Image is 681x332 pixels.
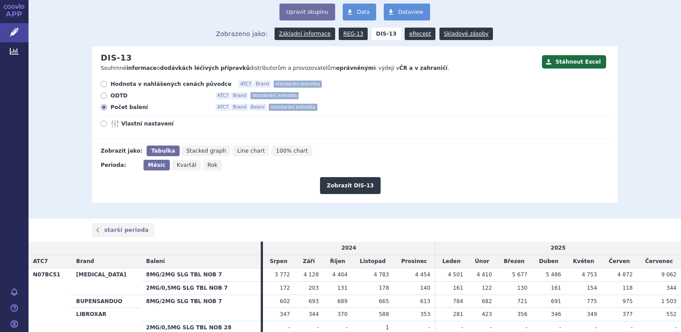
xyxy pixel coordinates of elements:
[288,324,290,331] span: -
[216,28,268,40] span: Zobrazeno jako:
[33,258,48,264] span: ATC7
[675,324,677,331] span: -
[127,65,157,71] strong: informace
[435,255,468,268] td: Leden
[186,148,226,154] span: Stacked graph
[176,162,196,168] span: Kvartál
[379,311,389,317] span: 588
[101,160,139,170] div: Perioda:
[551,285,561,291] span: 161
[332,271,348,278] span: 4 404
[386,324,389,331] span: 1
[320,177,380,194] button: Zobrazit DIS-13
[337,298,348,304] span: 689
[72,268,142,295] th: [MEDICAL_DATA]
[237,148,265,154] span: Line chart
[542,55,606,69] button: Stáhnout Excel
[142,281,261,295] th: 2MG/0,5MG SLG TBL NOB 7
[231,104,248,111] span: Brand
[111,81,231,88] span: Hodnota v nahlášených cenách původce
[384,4,430,20] a: Dataview
[602,255,637,268] td: Červen
[415,271,430,278] span: 4 454
[76,258,94,264] span: Brand
[308,285,319,291] span: 203
[337,285,348,291] span: 131
[372,28,401,40] strong: DIS-13
[582,271,597,278] span: 4 753
[280,311,290,317] span: 347
[461,324,463,331] span: -
[269,104,317,111] span: standardní jednotka
[231,92,248,99] span: Brand
[551,298,561,304] span: 691
[623,311,633,317] span: 377
[275,271,290,278] span: 3 772
[280,298,290,304] span: 602
[323,255,352,268] td: Říjen
[72,295,142,308] th: BUPENSANDUO
[420,298,431,304] span: 613
[101,53,132,63] h2: DIS-13
[373,271,389,278] span: 4 783
[420,311,431,317] span: 353
[546,271,561,278] span: 5 486
[101,65,537,72] p: Souhrnné o distributorům a provozovatelům k výdeji v .
[339,28,368,40] a: REG-13
[308,311,319,317] span: 344
[276,148,308,154] span: 100% chart
[151,148,175,154] span: Tabulka
[477,271,492,278] span: 4 410
[160,65,250,71] strong: dodávkách léčivých přípravků
[468,255,496,268] td: Únor
[428,324,430,331] span: -
[263,255,295,268] td: Srpen
[666,285,677,291] span: 344
[661,298,677,304] span: 1 503
[308,298,319,304] span: 693
[517,285,527,291] span: 130
[435,242,681,255] td: 2025
[208,162,218,168] span: Rok
[337,311,348,317] span: 370
[346,324,348,331] span: -
[482,311,492,317] span: 423
[532,255,566,268] td: Duben
[517,311,527,317] span: 356
[666,311,677,317] span: 552
[587,298,597,304] span: 775
[254,81,271,88] span: Brand
[566,255,601,268] td: Květen
[448,271,463,278] span: 4 501
[142,268,261,281] th: 8MG/2MG SLG TBL NOB 7
[304,271,319,278] span: 4 128
[496,255,532,268] td: Březen
[490,324,492,331] span: -
[148,162,165,168] span: Měsíc
[559,324,561,331] span: -
[343,4,377,20] a: Data
[399,65,447,71] strong: ČR a v zahraničí
[623,285,633,291] span: 118
[420,285,431,291] span: 140
[587,285,597,291] span: 154
[453,311,463,317] span: 281
[111,104,209,111] span: Počet balení
[280,285,290,291] span: 172
[379,285,389,291] span: 178
[101,146,142,156] div: Zobrazit jako:
[249,104,267,111] span: Balení
[357,9,370,15] span: Data
[279,4,335,20] button: Upravit skupinu
[439,28,493,40] a: Skladové zásoby
[623,298,633,304] span: 975
[263,242,435,255] td: 2024
[111,92,209,99] span: ODTD
[637,255,681,268] td: Červenec
[631,324,632,331] span: -
[398,9,423,15] span: Dataview
[216,92,230,99] span: ATC7
[121,120,219,127] span: Vlastní nastavení
[92,223,154,237] a: starší perioda
[453,298,463,304] span: 784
